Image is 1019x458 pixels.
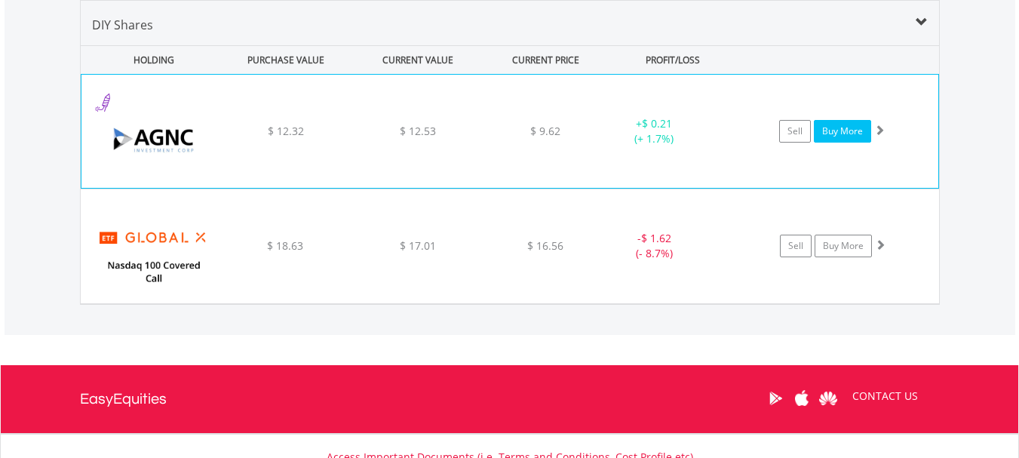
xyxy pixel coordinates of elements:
a: Sell [779,120,811,143]
span: $ 0.21 [642,116,672,131]
div: - (- 8.7%) [598,231,712,261]
img: EQU.US.AGNC.png [89,94,219,184]
a: Buy More [814,120,871,143]
span: $ 18.63 [267,238,303,253]
span: $ 9.62 [530,124,560,138]
a: Sell [780,235,812,257]
span: $ 12.53 [400,124,436,138]
span: $ 16.56 [527,238,563,253]
div: CURRENT PRICE [485,46,605,74]
div: HOLDING [81,46,219,74]
a: EasyEquities [80,365,167,433]
a: Buy More [815,235,872,257]
a: CONTACT US [842,375,928,417]
a: Huawei [815,375,842,422]
img: EQU.US.QYLD.png [88,208,218,299]
div: PURCHASE VALUE [222,46,351,74]
div: PROFIT/LOSS [609,46,738,74]
div: + (+ 1.7%) [597,116,711,146]
span: $ 12.32 [268,124,304,138]
a: Apple [789,375,815,422]
span: $ 1.62 [641,231,671,245]
span: DIY Shares [92,17,153,33]
div: CURRENT VALUE [354,46,483,74]
a: Google Play [763,375,789,422]
span: $ 17.01 [400,238,436,253]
